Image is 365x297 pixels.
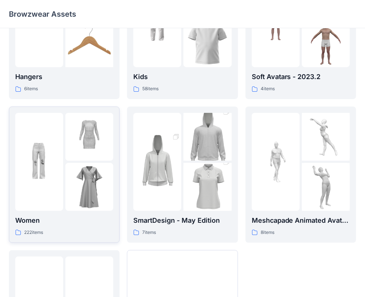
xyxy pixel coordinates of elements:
img: folder 3 [302,163,350,211]
p: Kids [133,72,231,82]
img: folder 3 [65,19,113,67]
p: Browzwear Assets [9,9,76,19]
img: folder 2 [183,101,231,173]
p: 7 items [142,229,156,236]
p: SmartDesign - May Edition [133,215,231,226]
a: folder 1folder 2folder 3Women222items [9,107,120,243]
p: Meshcapade Animated Avatars [252,215,350,226]
a: folder 1folder 2folder 3SmartDesign - May Edition7items [127,107,238,243]
img: folder 3 [183,19,231,67]
p: Women [15,215,113,226]
img: folder 1 [133,126,181,198]
p: 58 items [142,85,159,93]
img: folder 1 [252,138,300,186]
img: folder 1 [15,138,63,186]
p: 8 items [261,229,274,236]
p: 4 items [261,85,275,93]
img: folder 3 [65,163,113,211]
p: Soft Avatars - 2023.2 [252,72,350,82]
p: Hangers [15,72,113,82]
img: folder 3 [302,19,350,67]
img: folder 3 [183,151,231,223]
img: folder 2 [65,113,113,161]
p: 222 items [24,229,43,236]
img: folder 2 [302,113,350,161]
a: folder 1folder 2folder 3Meshcapade Animated Avatars8items [245,107,356,243]
p: 6 items [24,85,38,93]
